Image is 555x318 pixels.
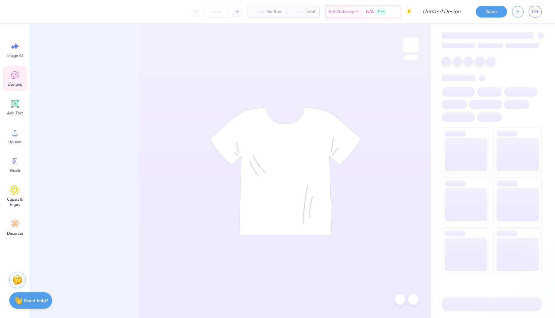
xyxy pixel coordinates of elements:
a: CR [529,6,542,18]
span: Designs [8,82,22,87]
span: Est. Delivery [329,8,354,15]
span: Per Item [266,8,282,15]
button: Save [476,6,507,18]
span: Free [378,9,384,14]
span: Add Text [7,110,23,116]
img: tee-skeleton.svg [210,107,361,235]
input: – – [204,6,230,18]
span: CR [532,8,538,16]
span: Clipart & logos [4,197,26,207]
span: N/A [366,8,374,15]
span: Decorate [7,231,23,236]
span: – – [290,8,304,15]
input: Untitled Design [417,5,466,18]
strong: Need help? [24,298,48,304]
span: – – [251,8,264,15]
span: Greek [10,168,20,173]
span: Upload [8,139,21,144]
span: Image AI [7,53,23,58]
span: Total [306,8,315,15]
